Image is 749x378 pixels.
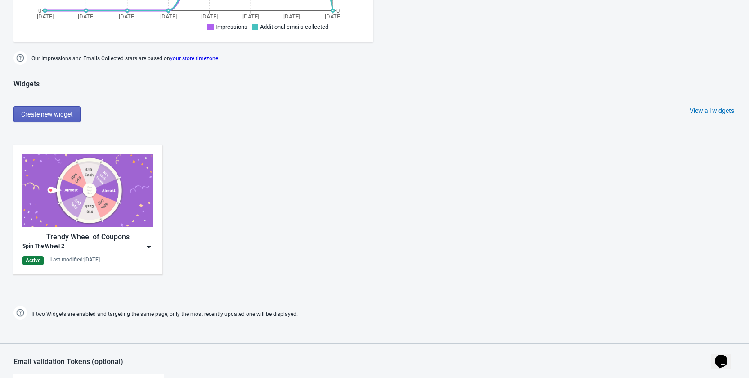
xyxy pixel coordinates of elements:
div: Active [22,256,44,265]
a: your store timezone [170,55,218,62]
tspan: [DATE] [37,13,54,20]
tspan: [DATE] [325,13,341,20]
span: Our Impressions and Emails Collected stats are based on . [31,51,220,66]
tspan: [DATE] [283,13,300,20]
div: Spin The Wheel 2 [22,243,64,252]
img: help.png [13,51,27,65]
img: help.png [13,306,27,319]
span: Impressions [215,23,247,30]
div: View all widgets [690,106,734,115]
div: Last modified: [DATE] [50,256,100,263]
tspan: 0 [336,7,340,14]
tspan: [DATE] [119,13,135,20]
tspan: [DATE] [201,13,218,20]
span: Additional emails collected [260,23,328,30]
span: Create new widget [21,111,73,118]
tspan: 0 [38,7,41,14]
img: dropdown.png [144,243,153,252]
iframe: chat widget [711,342,740,369]
img: trendy_game.png [22,154,153,227]
div: Trendy Wheel of Coupons [22,232,153,243]
tspan: [DATE] [242,13,259,20]
button: Create new widget [13,106,81,122]
tspan: [DATE] [160,13,177,20]
tspan: [DATE] [78,13,94,20]
span: If two Widgets are enabled and targeting the same page, only the most recently updated one will b... [31,307,298,322]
